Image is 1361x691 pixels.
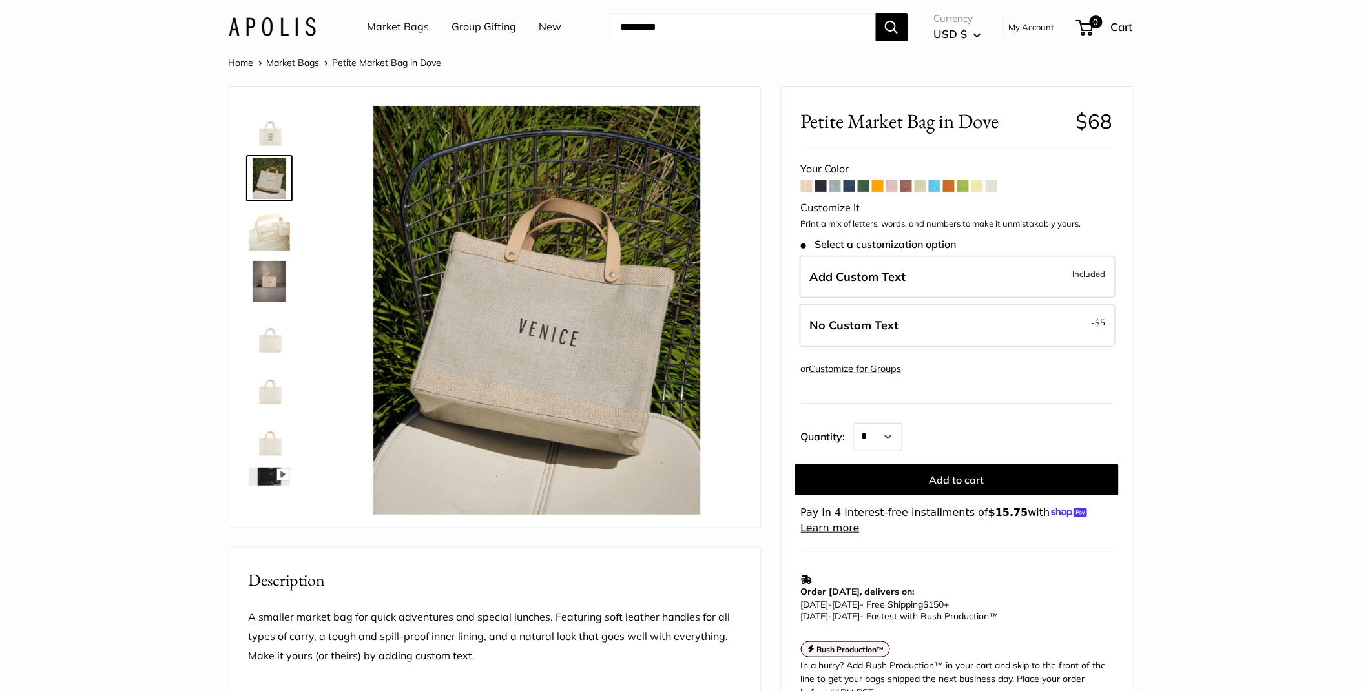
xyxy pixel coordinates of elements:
a: Petite Market Bag in Dove [246,103,293,150]
img: Petite Market Bag in Dove [249,364,290,406]
a: Group Gifting [452,17,517,37]
a: Market Bags [368,17,430,37]
span: Currency [934,10,981,28]
img: Petite Market Bag in Dove [249,209,290,251]
img: Petite Market Bag in Dove [249,468,290,509]
nav: Breadcrumb [229,54,442,71]
label: Quantity: [801,419,853,451]
h2: Description [249,568,742,593]
label: Add Custom Text [800,256,1116,298]
a: New [539,17,562,37]
span: [DATE] [801,599,829,610]
button: Search [876,13,908,41]
img: Petite Market Bag in Dove [249,106,290,147]
img: Petite Market Bag in Dove [249,416,290,457]
div: or [801,360,902,378]
a: Petite Market Bag in Dove [246,155,293,201]
span: $68 [1076,108,1113,134]
a: Customize for Groups [809,363,902,375]
span: - [1092,315,1106,330]
a: My Account [1009,19,1055,35]
span: $150 [924,599,944,610]
a: Petite Market Bag in Dove [246,310,293,356]
button: USD $ [934,24,981,45]
div: Your Color [801,160,1113,179]
span: - [829,610,833,622]
a: Home [229,57,254,68]
strong: Rush Production™ [816,645,884,654]
span: [DATE] [833,610,860,622]
span: Add Custom Text [810,269,906,284]
span: - Fastest with Rush Production™ [801,610,999,622]
span: USD $ [934,27,968,41]
a: 0 Cart [1077,17,1133,37]
span: Cart [1111,20,1133,34]
span: [DATE] [833,599,860,610]
img: Petite Market Bag in Dove [249,261,290,302]
span: - [829,599,833,610]
p: Print a mix of letters, words, and numbers to make it unmistakably yours. [801,218,1113,231]
p: - Free Shipping + [801,599,1106,622]
img: Petite Market Bag in Dove [249,313,290,354]
a: Market Bags [267,57,320,68]
strong: Order [DATE], delivers on: [801,586,915,597]
img: Petite Market Bag in Dove [333,106,742,515]
a: Petite Market Bag in Dove [246,413,293,460]
img: Apolis [229,17,316,36]
a: Petite Market Bag in Dove [246,465,293,511]
span: Petite Market Bag in Dove [801,109,1066,133]
img: Petite Market Bag in Dove [249,158,290,199]
span: Petite Market Bag in Dove [333,57,442,68]
a: Petite Market Bag in Dove [246,258,293,305]
span: No Custom Text [810,318,899,333]
a: Petite Market Bag in Dove [246,207,293,253]
span: 0 [1089,15,1102,28]
span: [DATE] [801,610,829,622]
a: Petite Market Bag in Dove [246,362,293,408]
label: Leave Blank [800,304,1116,347]
button: Add to cart [795,464,1119,495]
p: A smaller market bag for quick adventures and special lunches. Featuring soft leather handles for... [249,608,742,666]
span: Select a customization option [801,238,957,251]
input: Search... [610,13,876,41]
span: $5 [1096,317,1106,327]
span: Included [1073,266,1106,282]
div: Customize It [801,198,1113,218]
